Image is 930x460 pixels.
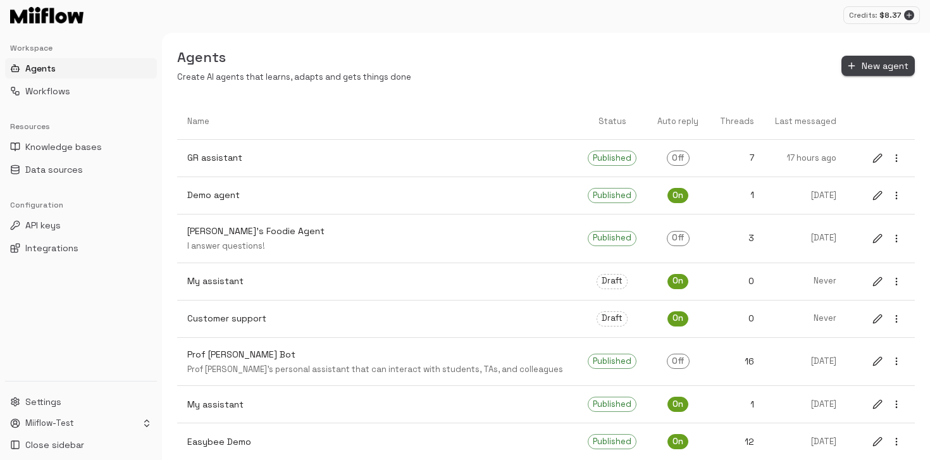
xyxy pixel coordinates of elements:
[5,81,157,101] button: Workflows
[774,313,836,325] p: Never
[888,230,905,247] button: more
[667,232,689,244] span: Off
[869,230,886,247] button: edit
[888,353,905,370] button: more
[588,356,636,368] span: Published
[719,151,754,165] p: 7
[647,424,709,459] a: On
[5,38,157,58] div: Workspace
[5,414,157,432] button: Miiflow-Test
[709,264,764,298] a: 0
[869,187,886,204] button: edit
[764,426,846,458] a: [DATE]
[888,150,905,166] button: more
[177,214,578,263] a: [PERSON_NAME]'s Foodie AgentI answer questions!
[719,312,754,325] p: 0
[764,389,846,421] a: [DATE]
[859,140,915,177] a: editmore
[888,273,905,290] button: more
[177,141,578,175] a: GR assistant
[719,435,754,449] p: 12
[859,343,915,380] a: editmore
[177,264,578,298] a: My assistant
[177,48,411,66] h5: Agents
[177,104,578,140] th: Name
[177,388,578,421] a: My assistant
[869,353,886,370] button: edit
[588,436,636,448] span: Published
[869,150,886,166] button: edit
[668,190,688,202] span: On
[157,33,167,460] button: Toggle Sidebar
[10,7,84,23] img: Logo
[588,399,636,411] span: Published
[849,10,877,21] p: Credits:
[177,425,578,459] a: Easybee Demo
[774,275,836,287] p: Never
[869,311,886,327] button: edit
[5,137,157,157] button: Knowledge bases
[709,302,764,335] a: 0
[719,355,754,368] p: 16
[869,433,886,450] button: edit
[588,232,636,244] span: Published
[774,152,836,165] p: 17 hours ago
[25,85,70,97] span: Workflows
[869,396,886,413] button: edit
[774,356,836,368] p: [DATE]
[578,104,647,140] th: Status
[5,159,157,180] button: Data sources
[5,58,157,78] button: Agents
[888,396,905,413] button: more
[597,313,627,325] span: Draft
[578,301,647,337] a: Draft
[5,392,157,412] button: Settings
[719,398,754,411] p: 1
[187,240,567,252] p: I answer questions!
[5,238,157,258] button: Integrations
[187,398,567,411] p: My assistant
[668,313,688,325] span: On
[709,425,764,459] a: 12
[859,301,915,337] a: editmore
[647,264,709,299] a: On
[667,356,689,368] span: Off
[709,141,764,175] a: 7
[5,195,157,215] div: Configuration
[859,177,915,214] a: editmore
[709,104,764,140] th: Threads
[177,178,578,212] a: Demo agent
[588,152,636,165] span: Published
[187,151,567,165] p: GR assistant
[668,275,688,287] span: On
[764,142,846,175] a: 17 hours ago
[5,435,157,455] button: Close sidebar
[5,116,157,137] div: Resources
[859,220,915,257] a: editmore
[841,56,915,77] button: New agent
[187,312,567,325] p: Customer support
[578,221,647,256] a: Published
[859,263,915,300] a: editmore
[869,273,886,290] button: edit
[774,436,836,448] p: [DATE]
[647,221,709,256] a: Off
[709,388,764,421] a: 1
[25,395,61,408] span: Settings
[25,242,78,254] span: Integrations
[764,222,846,254] a: [DATE]
[187,348,567,361] p: Prof [PERSON_NAME] Bot
[709,221,764,255] a: 3
[719,275,754,288] p: 0
[764,345,846,378] a: [DATE]
[888,311,905,327] button: more
[879,9,902,21] p: $ 8.37
[719,232,754,245] p: 3
[187,364,567,376] p: Prof [PERSON_NAME]'s personal assistant that can interact with students, TAs, and colleagues
[647,387,709,422] a: On
[578,344,647,379] a: Published
[904,10,914,20] button: Add credits
[719,189,754,202] p: 1
[578,178,647,213] a: Published
[647,344,709,379] a: Off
